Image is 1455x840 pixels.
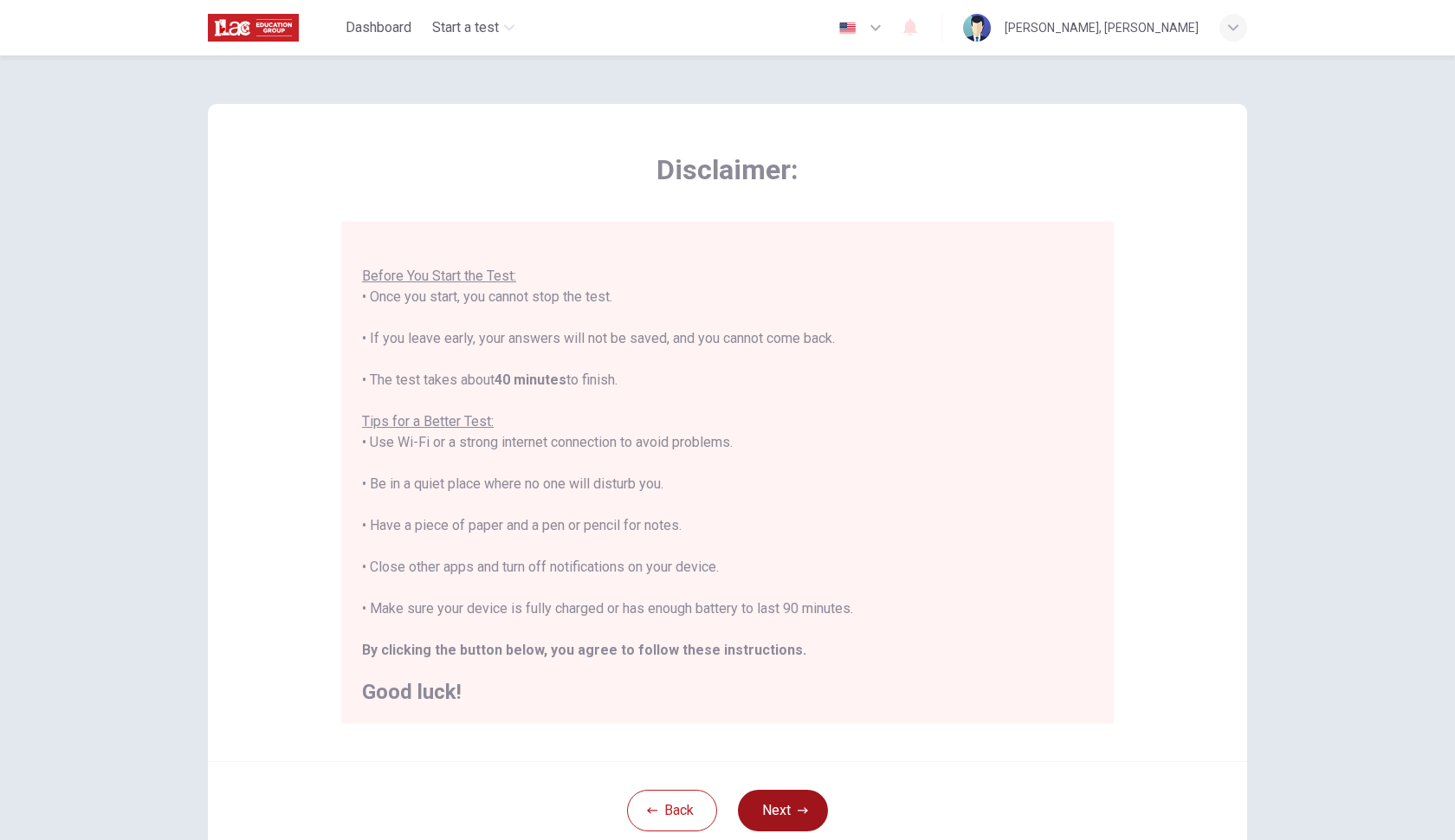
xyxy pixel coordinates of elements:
[963,14,991,42] img: Profile picture
[208,10,299,45] img: ILAC logo
[341,152,1114,187] span: Disclaimer:
[362,413,494,430] u: Tips for a Better Test:
[425,12,521,43] button: Start a test
[495,372,566,388] b: 40 minutes
[339,12,418,43] button: Dashboard
[1005,17,1199,38] div: [PERSON_NAME], [PERSON_NAME]
[208,10,339,45] a: ILAC logo
[432,17,499,38] span: Start a test
[837,22,858,35] img: en
[346,17,411,38] span: Dashboard
[362,642,806,658] b: By clicking the button below, you agree to follow these instructions.
[627,790,717,831] button: Back
[362,682,1093,702] h2: Good luck!
[362,268,516,284] u: Before You Start the Test:
[738,790,828,831] button: Next
[362,224,1093,702] div: You are about to start a . • Once you start, you cannot stop the test. • If you leave early, your...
